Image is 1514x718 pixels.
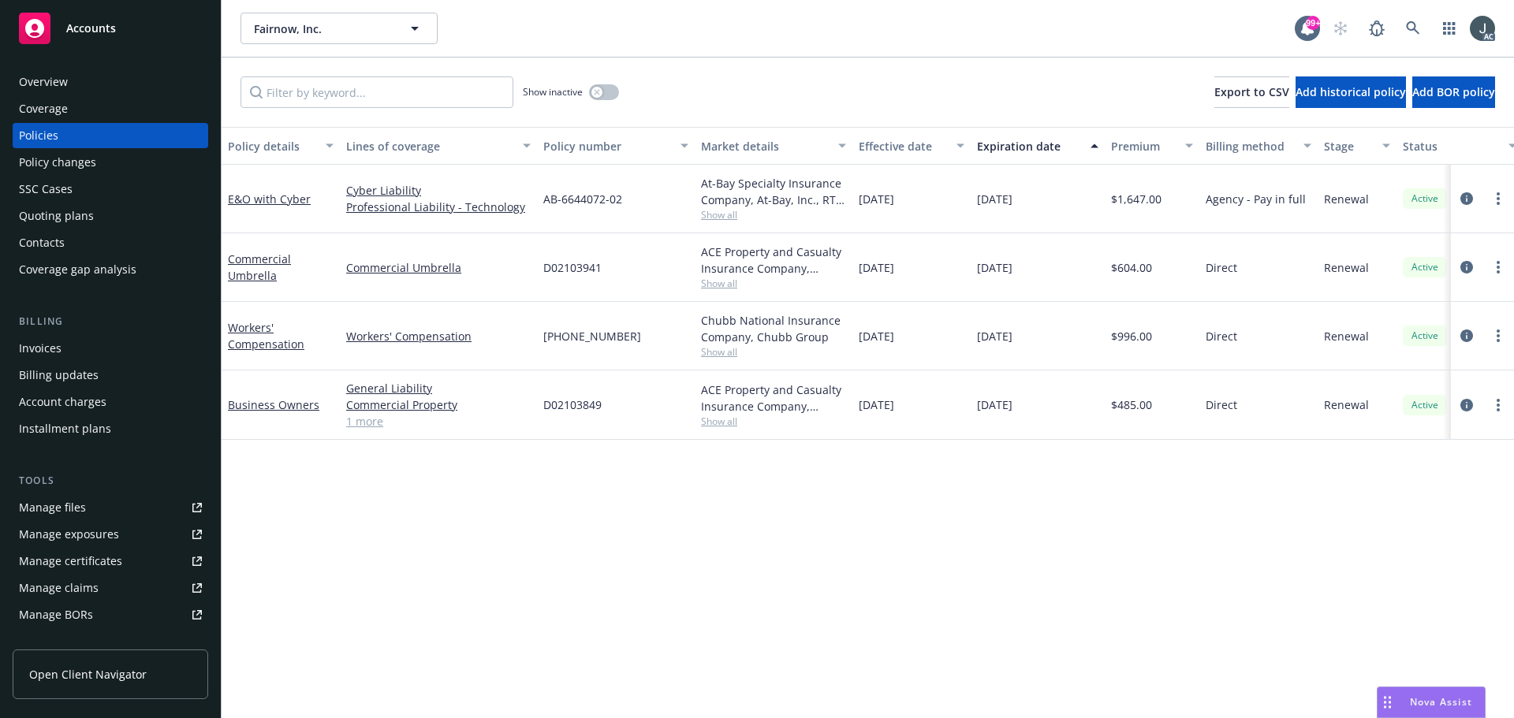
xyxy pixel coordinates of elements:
div: ACE Property and Casualty Insurance Company, Chubb Group [701,244,846,277]
button: Policy number [537,127,695,165]
div: Chubb National Insurance Company, Chubb Group [701,312,846,345]
div: Stage [1324,138,1373,154]
button: Premium [1105,127,1199,165]
img: photo [1470,16,1495,41]
div: Summary of insurance [19,629,139,654]
div: Policies [19,123,58,148]
span: Direct [1206,396,1237,413]
div: SSC Cases [19,177,73,202]
a: Invoices [13,336,208,361]
div: Billing [13,314,208,329]
a: Manage files [13,495,208,520]
div: Manage BORs [19,602,93,627]
a: Account charges [13,389,208,415]
div: Installment plans [19,416,111,441]
span: Add BOR policy [1412,84,1495,99]
a: Contacts [13,230,208,255]
a: Business Owners [228,397,319,412]
a: Cyber Liability [346,182,531,199]
span: Show all [701,277,846,290]
button: Expiration date [971,127,1105,165]
a: circleInformation [1457,189,1476,208]
div: Lines of coverage [346,138,513,154]
span: D02103849 [543,396,602,413]
span: $604.00 [1111,259,1152,276]
div: Manage certificates [19,549,122,574]
span: AB-6644072-02 [543,191,622,207]
input: Filter by keyword... [241,76,513,108]
div: ACE Property and Casualty Insurance Company, Chubb Group [701,381,846,415]
span: Add historical policy [1296,84,1406,99]
span: Direct [1206,259,1237,276]
a: circleInformation [1457,326,1476,345]
a: Report a Bug [1361,13,1393,44]
div: Invoices [19,336,62,361]
div: Quoting plans [19,203,94,229]
div: Tools [13,473,208,489]
a: Search [1397,13,1429,44]
a: Policy changes [13,150,208,175]
a: Workers' Compensation [228,320,304,352]
span: Open Client Navigator [29,666,147,683]
div: Market details [701,138,829,154]
span: Show all [701,208,846,221]
a: Manage exposures [13,522,208,547]
div: At-Bay Specialty Insurance Company, At-Bay, Inc., RT Specialty Insurance Services, LLC (RSG Speci... [701,175,846,208]
span: Show all [701,345,846,359]
a: Manage BORs [13,602,208,627]
span: Show inactive [523,85,583,99]
a: Commercial Umbrella [346,259,531,276]
div: Expiration date [977,138,1081,154]
span: Nova Assist [1410,695,1472,709]
button: Policy details [222,127,340,165]
div: Effective date [859,138,947,154]
span: [DATE] [977,191,1012,207]
div: Policy number [543,138,671,154]
span: [DATE] [859,259,894,276]
span: $485.00 [1111,396,1152,413]
span: Renewal [1324,396,1369,413]
div: Coverage gap analysis [19,257,136,282]
a: Start snowing [1325,13,1356,44]
div: Manage claims [19,575,99,601]
div: Account charges [19,389,106,415]
div: Overview [19,69,68,95]
a: SSC Cases [13,177,208,202]
span: Accounts [66,22,116,35]
span: [DATE] [859,396,894,413]
button: Add BOR policy [1412,76,1495,108]
a: Switch app [1434,13,1465,44]
button: Effective date [852,127,971,165]
span: Agency - Pay in full [1206,191,1306,207]
a: more [1489,189,1508,208]
a: more [1489,326,1508,345]
span: Renewal [1324,259,1369,276]
button: Lines of coverage [340,127,537,165]
span: [PHONE_NUMBER] [543,328,641,344]
span: $1,647.00 [1111,191,1162,207]
a: Commercial Property [346,396,531,413]
a: Workers' Compensation [346,328,531,344]
span: Fairnow, Inc. [254,20,390,37]
span: Active [1409,192,1441,206]
a: Coverage gap analysis [13,257,208,282]
div: Status [1403,138,1499,154]
span: Renewal [1324,328,1369,344]
button: Add historical policy [1296,76,1406,108]
a: Manage certificates [13,549,208,574]
a: Coverage [13,96,208,121]
div: Billing updates [19,363,99,388]
a: E&O with Cyber [228,192,311,206]
span: [DATE] [977,328,1012,344]
a: General Liability [346,380,531,396]
span: Active [1409,329,1441,343]
span: Show all [701,415,846,428]
a: Overview [13,69,208,95]
a: Policies [13,123,208,148]
a: Accounts [13,6,208,50]
div: Policy changes [19,150,96,175]
div: Premium [1111,138,1176,154]
span: Export to CSV [1214,84,1289,99]
button: Fairnow, Inc. [241,13,438,44]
